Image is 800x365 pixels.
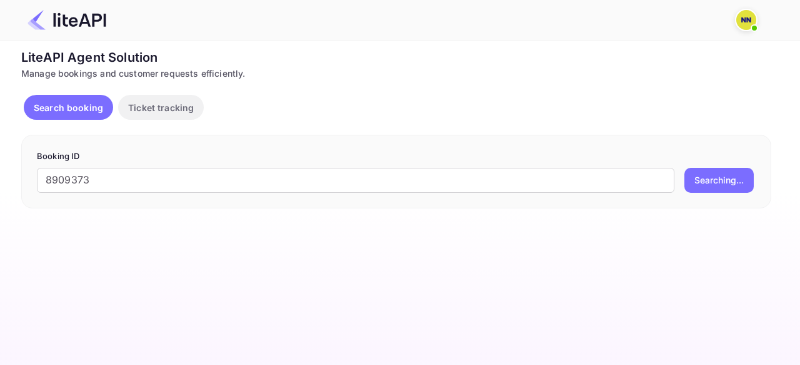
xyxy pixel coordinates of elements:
[37,168,674,193] input: Enter Booking ID (e.g., 63782194)
[128,101,194,114] p: Ticket tracking
[21,48,771,67] div: LiteAPI Agent Solution
[736,10,756,30] img: N/A N/A
[27,10,106,30] img: LiteAPI Logo
[21,67,771,80] div: Manage bookings and customer requests efficiently.
[34,101,103,114] p: Search booking
[37,150,756,163] p: Booking ID
[684,168,754,193] button: Searching...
